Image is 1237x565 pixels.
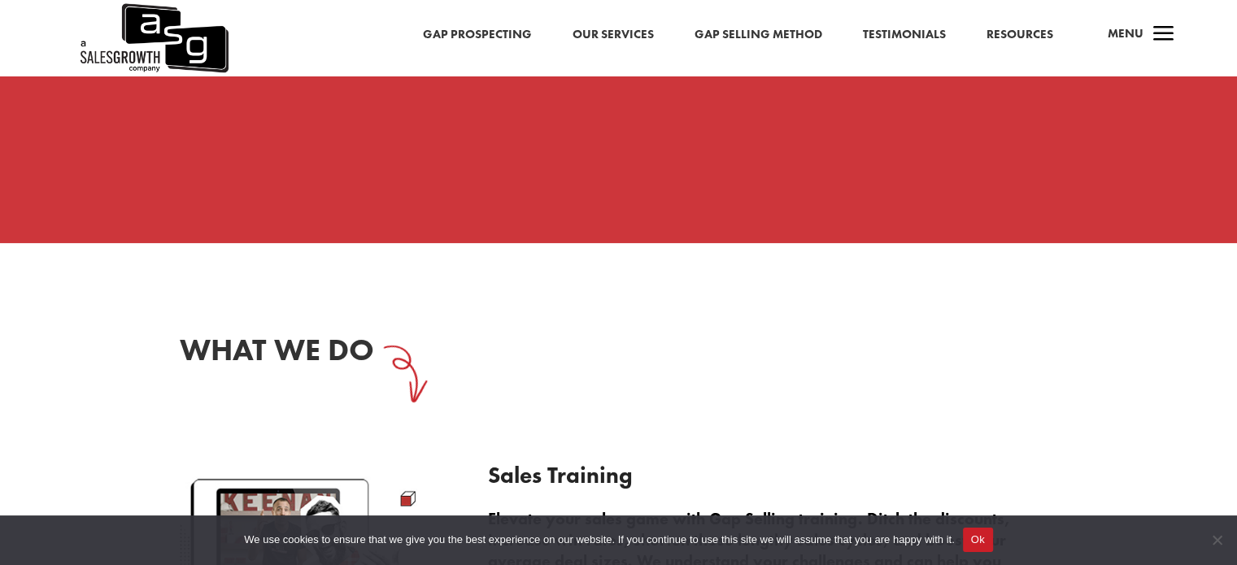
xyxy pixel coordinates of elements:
img: squig-arrow [359,328,444,415]
a: Our Services [573,24,654,46]
a: Gap Prospecting [423,24,532,46]
a: Testimonials [863,24,946,46]
span: No [1209,532,1225,548]
span: We use cookies to ensure that we give you the best experience on our website. If you continue to ... [244,532,954,548]
h3: Sales Training [488,464,1057,495]
span: a [1148,19,1180,51]
span: Menu [1108,25,1143,41]
a: Gap Selling Method [695,24,822,46]
button: Ok [963,528,993,552]
h3: What We Do [180,330,516,377]
a: Resources [987,24,1053,46]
